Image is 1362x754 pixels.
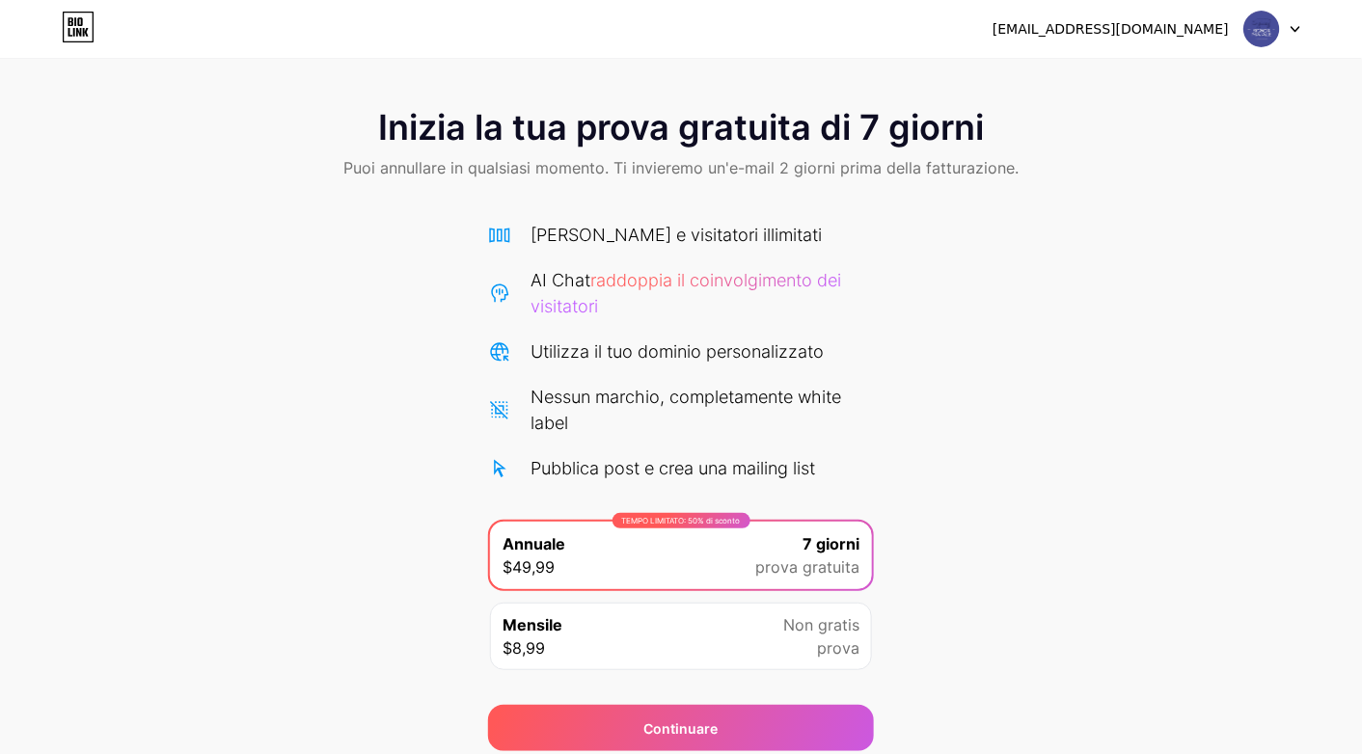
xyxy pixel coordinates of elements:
[993,21,1229,37] font: [EMAIL_ADDRESS][DOMAIN_NAME]
[531,270,590,290] font: AI Chat
[755,557,859,577] font: prova gratuita
[622,516,741,525] font: TEMPO LIMITATO: 50% di sconto
[1243,11,1280,47] img: signormaiale
[531,270,841,316] font: raddoppia il coinvolgimento dei visitatori
[531,387,841,433] font: Nessun marchio, completamente white label
[644,720,719,737] font: Continuare
[503,557,555,577] font: $49,99
[378,106,984,148] font: Inizia la tua prova gratuita di 7 giorni
[503,534,565,553] font: Annuale
[531,458,815,478] font: Pubblica post e crea una mailing list
[531,225,822,245] font: [PERSON_NAME] e visitatori illimitati
[503,615,562,634] font: Mensile
[503,638,545,658] font: $8,99
[531,341,824,362] font: Utilizza il tuo dominio personalizzato
[817,638,859,658] font: prova
[783,615,859,634] font: Non gratis
[343,158,1019,177] font: Puoi annullare in qualsiasi momento. Ti invieremo un'e-mail 2 giorni prima della fatturazione.
[803,534,859,553] font: 7 giorni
